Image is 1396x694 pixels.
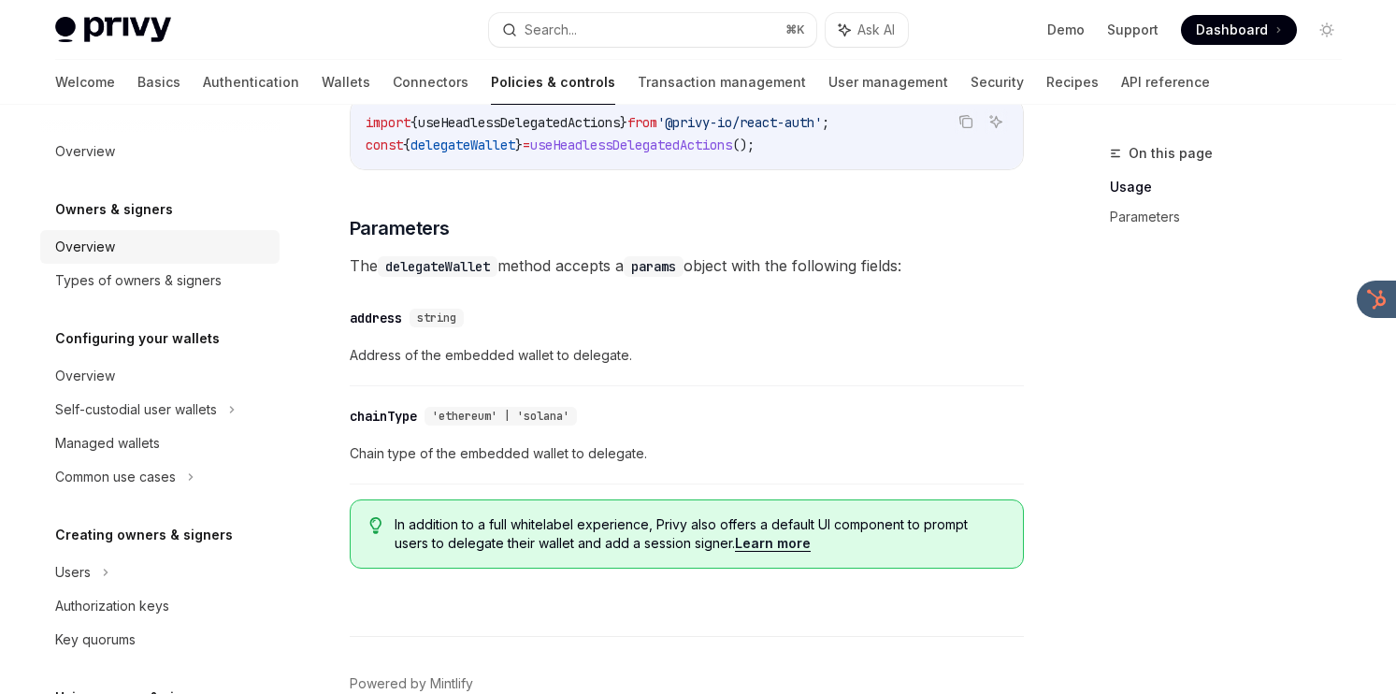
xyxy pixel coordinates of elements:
a: Authorization keys [40,589,280,623]
a: API reference [1121,60,1210,105]
a: Powered by Mintlify [350,674,473,693]
span: The method accepts a object with the following fields: [350,253,1024,279]
h5: Configuring your wallets [55,327,220,350]
span: Address of the embedded wallet to delegate. [350,344,1024,367]
a: Managed wallets [40,427,280,460]
div: Users [55,561,91,584]
span: On this page [1129,142,1213,165]
h5: Owners & signers [55,198,173,221]
span: delegateWallet [410,137,515,153]
button: Ask AI [826,13,908,47]
code: params [624,256,684,277]
svg: Tip [369,517,382,534]
a: Support [1107,21,1159,39]
a: Overview [40,359,280,393]
span: import [366,114,410,131]
a: Authentication [203,60,299,105]
div: Common use cases [55,466,176,488]
a: Types of owners & signers [40,264,280,297]
a: Dashboard [1181,15,1297,45]
span: 'ethereum' | 'solana' [432,409,569,424]
div: Self-custodial user wallets [55,398,217,421]
button: Copy the contents from the code block [954,109,978,134]
span: ; [822,114,829,131]
a: Key quorums [40,623,280,657]
span: string [417,311,456,325]
a: Parameters [1110,202,1357,232]
span: (); [732,137,755,153]
span: Parameters [350,215,450,241]
span: useHeadlessDelegatedActions [418,114,620,131]
a: Demo [1047,21,1085,39]
span: const [366,137,403,153]
span: Dashboard [1196,21,1268,39]
span: Ask AI [857,21,895,39]
a: Transaction management [638,60,806,105]
div: Overview [55,236,115,258]
div: address [350,309,402,327]
a: Recipes [1046,60,1099,105]
span: Chain type of the embedded wallet to delegate. [350,442,1024,465]
a: Basics [137,60,180,105]
div: Types of owners & signers [55,269,222,292]
div: Overview [55,365,115,387]
a: Connectors [393,60,468,105]
span: useHeadlessDelegatedActions [530,137,732,153]
a: Usage [1110,172,1357,202]
a: Security [971,60,1024,105]
a: Policies & controls [491,60,615,105]
span: = [523,137,530,153]
span: ⌘ K [785,22,805,37]
a: Wallets [322,60,370,105]
div: Authorization keys [55,595,169,617]
span: In addition to a full whitelabel experience, Privy also offers a default UI component to prompt u... [395,515,1003,553]
div: Key quorums [55,629,136,651]
span: '@privy-io/react-auth' [657,114,822,131]
div: chainType [350,407,417,426]
a: Overview [40,135,280,168]
button: Ask AI [984,109,1008,134]
div: Overview [55,140,115,163]
code: delegateWallet [378,256,497,277]
button: Search...⌘K [489,13,816,47]
button: Toggle dark mode [1312,15,1342,45]
span: { [403,137,410,153]
div: Managed wallets [55,432,160,455]
span: } [515,137,523,153]
a: Overview [40,230,280,264]
div: Search... [525,19,577,41]
span: { [410,114,418,131]
span: from [627,114,657,131]
span: } [620,114,627,131]
a: User management [828,60,948,105]
h5: Creating owners & signers [55,524,233,546]
a: Learn more [735,535,811,552]
a: Welcome [55,60,115,105]
img: light logo [55,17,171,43]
